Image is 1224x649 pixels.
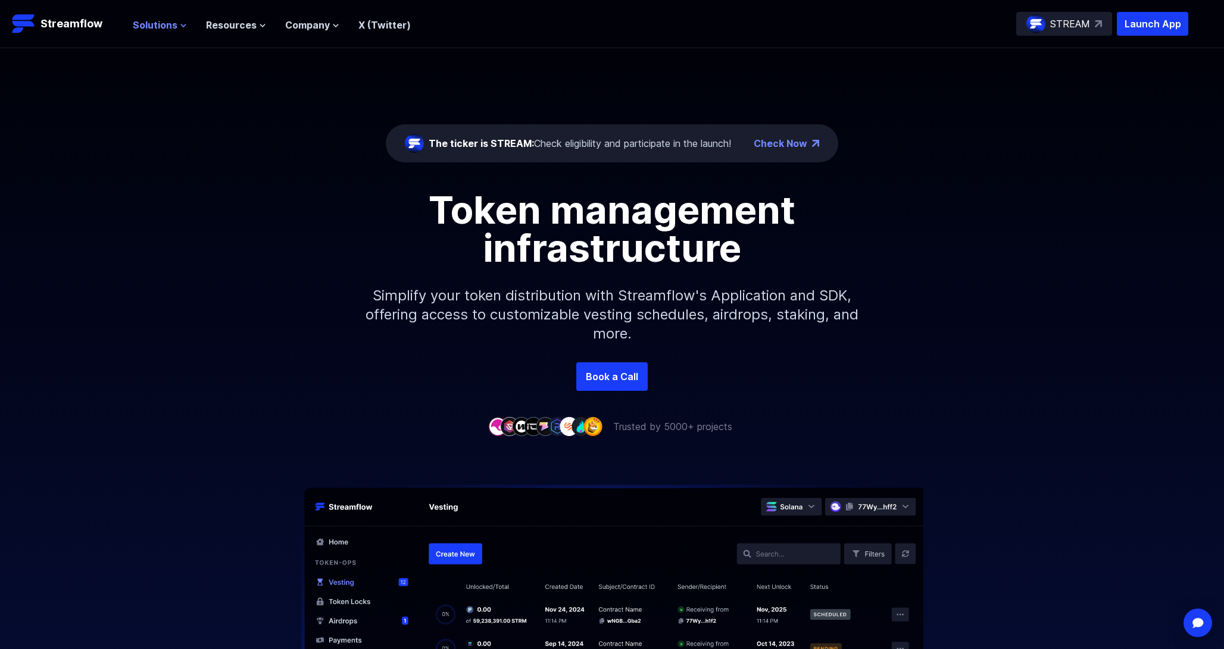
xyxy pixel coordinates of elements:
[524,417,543,435] img: company-4
[358,19,411,31] a: X (Twitter)
[1184,609,1212,637] div: Open Intercom Messenger
[1117,12,1188,36] button: Launch App
[754,136,807,151] a: Check Now
[133,18,177,32] span: Solutions
[356,267,868,362] p: Simplify your token distribution with Streamflow's Application and SDK, offering access to custom...
[1050,17,1090,31] p: STREAM
[548,417,567,435] img: company-6
[405,134,424,153] img: streamflow-logo-circle.png
[429,136,731,151] div: Check eligibility and participate in the launch!
[572,417,591,435] img: company-8
[512,417,531,435] img: company-3
[488,417,507,435] img: company-1
[285,18,330,32] span: Company
[613,419,732,434] p: Trusted by 5000+ projects
[285,18,339,32] button: Company
[1016,12,1112,36] a: STREAM
[206,18,266,32] button: Resources
[206,18,257,32] span: Resources
[500,417,519,435] img: company-2
[1026,14,1045,33] img: streamflow-logo-circle.png
[812,140,819,147] img: top-right-arrow.png
[12,12,121,36] a: Streamflow
[536,417,555,435] img: company-5
[576,362,648,391] a: Book a Call
[1095,20,1102,27] img: top-right-arrow.svg
[560,417,579,435] img: company-7
[40,15,102,32] p: Streamflow
[344,191,880,267] h1: Token management infrastructure
[583,417,602,435] img: company-9
[429,137,534,149] span: The ticker is STREAM:
[133,18,187,32] button: Solutions
[12,12,36,36] img: Streamflow Logo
